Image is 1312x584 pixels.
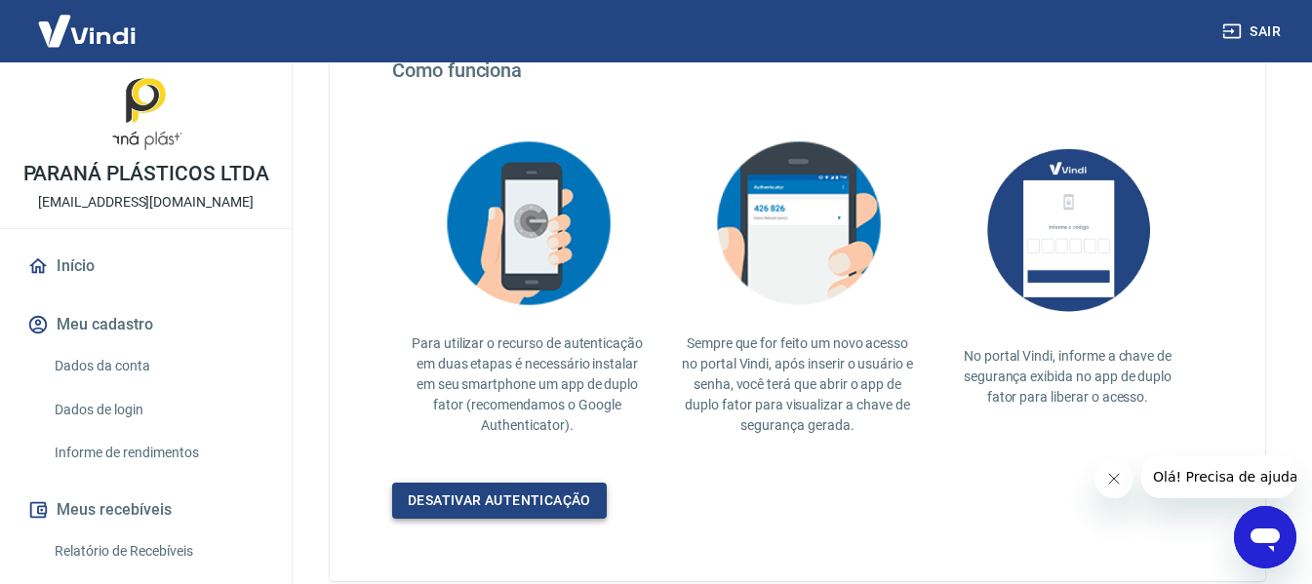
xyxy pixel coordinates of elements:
a: Desativar autenticação [392,483,607,519]
button: Meus recebíveis [23,488,268,531]
button: Meu cadastro [23,303,268,346]
iframe: Botão para abrir a janela de mensagens [1234,506,1296,568]
img: explication-mfa3.c449ef126faf1c3e3bb9.png [700,129,895,318]
iframe: Fechar mensagem [1094,459,1133,498]
p: Para utilizar o recurso de autenticação em duas etapas é necessário instalar em seu smartphone um... [408,333,647,436]
a: Informe de rendimentos [47,433,268,473]
a: Dados da conta [47,346,268,386]
span: Olá! Precisa de ajuda? [12,14,164,29]
h4: Como funciona [392,58,1203,82]
a: Dados de login [47,390,268,430]
img: fd33e317-762c-439b-931f-ab8ff7629df6.jpeg [107,78,185,156]
img: Vindi [23,1,150,60]
p: Sempre que for feito um novo acesso no portal Vindi, após inserir o usuário e senha, você terá qu... [678,333,917,436]
button: Sair [1218,14,1289,50]
p: No portal Vindi, informe a chave de segurança exibida no app de duplo fator para liberar o acesso. [948,346,1187,408]
img: explication-mfa2.908d58f25590a47144d3.png [430,129,625,318]
p: PARANÁ PLÁSTICOS LTDA [23,164,269,184]
p: [EMAIL_ADDRESS][DOMAIN_NAME] [38,192,254,213]
img: AUbNX1O5CQAAAABJRU5ErkJggg== [971,129,1166,331]
iframe: Mensagem da empresa [1141,455,1296,498]
a: Relatório de Recebíveis [47,531,268,571]
a: Início [23,245,268,288]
